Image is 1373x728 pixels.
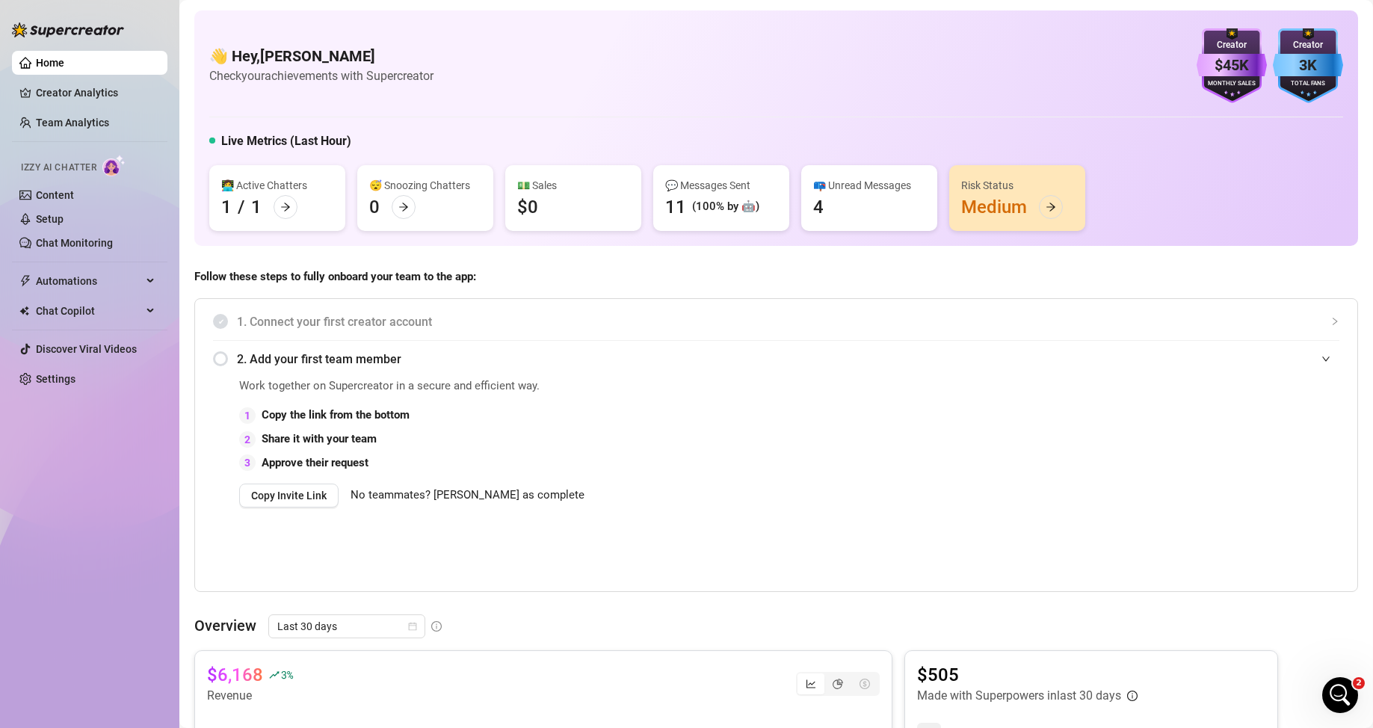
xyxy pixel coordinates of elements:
img: AI Chatter [102,155,126,176]
div: 📪 Unread Messages [813,177,925,194]
div: 1 [221,195,232,219]
h5: Live Metrics (Last Hour) [221,132,351,150]
div: 11 [665,195,686,219]
div: (100% by 🤖) [692,198,759,216]
span: rise [269,670,280,680]
a: Home [36,57,64,69]
button: go back [10,6,38,34]
textarea: Message… [13,458,286,484]
h4: 👋 Hey, [PERSON_NAME] [209,46,434,67]
a: Team Analytics [36,117,109,129]
div: 1 [251,195,262,219]
div: Close [262,6,289,33]
article: Overview [194,614,256,637]
span: collapsed [1330,317,1339,326]
span: arrow-right [1046,202,1056,212]
div: You can reach out to them . [24,381,233,396]
div: Monthly Sales [1197,79,1267,89]
b: Giselle [89,298,123,309]
a: Discover Viral Videos [36,343,137,355]
span: Izzy AI Chatter [21,161,96,175]
span: line-chart [806,679,816,689]
div: 2. Add your first team member [213,341,1339,377]
a: Content [36,189,74,201]
div: I cant disconnect my paypal account to pay for my subscription. The account currently linked to m... [54,191,287,282]
div: 👩‍💻 Active Chatters [221,177,333,194]
div: $45K [1197,54,1267,77]
div: 4 [813,195,824,219]
iframe: Adding Team Members [1040,377,1339,569]
div: Giselle says… [12,328,287,504]
div: Giselle says… [12,294,287,328]
strong: Copy the link from the bottom [262,408,410,422]
span: Last 30 days [277,615,416,638]
div: Hey! Just wanted to check in, have you tried contacting our payment processor to update your paym... [24,337,233,381]
strong: Approve their request [262,456,368,469]
button: Upload attachment [71,490,83,502]
div: 3K [1273,54,1343,77]
p: Active in the last 15m [72,19,179,34]
div: 💵 Sales [517,177,629,194]
div: Creator [1273,38,1343,52]
div: 3 [239,454,256,471]
img: purple-badge-B9DA21FR.svg [1197,28,1267,103]
button: Emoji picker [23,490,35,502]
article: Revenue [207,687,292,705]
div: 2 [239,431,256,448]
a: Setup [36,213,64,225]
div: Total Fans [1273,79,1343,89]
span: No teammates? [PERSON_NAME] as complete [351,487,584,505]
span: info-circle [1127,691,1138,701]
a: here [161,382,185,394]
div: Creator [1197,38,1267,52]
img: Profile image for Giselle [70,296,84,311]
div: 😴 Snoozing Chatters [369,177,481,194]
img: Profile image for Giselle [43,8,67,32]
span: info-circle [431,621,442,632]
span: expanded [1321,354,1330,363]
article: Made with Superpowers in last 30 days [917,687,1121,705]
div: If you’ve already done that and the issue still persists, or if you haven’t received a response, ... [24,403,233,461]
div: 0 [369,195,380,219]
img: logo-BBDzfeDw.svg [12,22,124,37]
span: 2 [1353,677,1365,689]
span: Copy Invite Link [251,490,327,502]
div: Please send us a screenshot of the error message or issue you're experiencing.Also include a shor... [12,7,245,179]
div: Hey! Just wanted to check in, have you tried contacting our payment processor to update your paym... [12,328,245,471]
div: segmented control [796,672,880,696]
span: arrow-right [280,202,291,212]
span: calendar [408,622,417,631]
div: 💬 Messages Sent [665,177,777,194]
button: Copy Invite Link [239,484,339,508]
a: Settings [36,373,75,385]
span: 2. Add your first team member [237,350,1339,368]
strong: Follow these steps to fully onboard your team to the app: [194,270,476,283]
span: dollar-circle [860,679,870,689]
span: 3 % [281,667,292,682]
span: Work together on Supercreator in a secure and efficient way. [239,377,1003,395]
button: Gif picker [47,490,59,502]
div: Ella says… [12,7,287,191]
a: Chat Monitoring [36,237,113,249]
span: thunderbolt [19,275,31,287]
article: Check your achievements with Supercreator [209,67,434,85]
iframe: Intercom live chat [1322,677,1358,713]
img: blue-badge-DgoSNQY1.svg [1273,28,1343,103]
span: arrow-right [398,202,409,212]
span: 1. Connect your first creator account [237,312,1339,331]
div: I cant disconnect my paypal account to pay for my subscription. The account currently linked to m... [66,200,275,273]
div: joined the conversation [89,297,230,310]
div: $0 [517,195,538,219]
a: Creator Analytics [36,81,155,105]
div: 1 [239,407,256,424]
button: Send a message… [256,484,280,508]
div: Risk Status [961,177,1073,194]
div: Namiko says… [12,191,287,294]
h1: Giselle [72,7,112,19]
strong: Share it with your team [262,432,377,445]
div: Also include a short explanation and the steps you took to see the problem, that would be super h... [24,67,233,170]
article: $6,168 [207,663,263,687]
button: Home [234,6,262,34]
article: $505 [917,663,1138,687]
span: pie-chart [833,679,843,689]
